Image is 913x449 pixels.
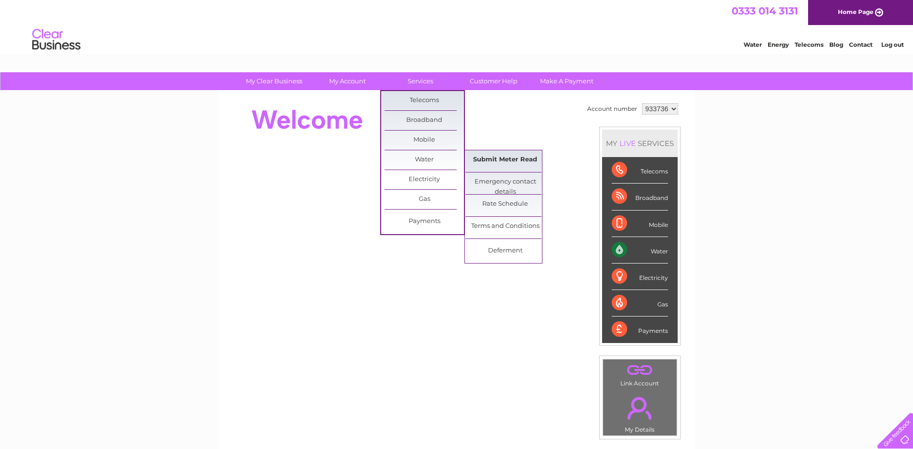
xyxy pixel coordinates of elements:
[308,72,387,90] a: My Account
[385,131,464,150] a: Mobile
[385,212,464,231] a: Payments
[381,72,460,90] a: Services
[465,241,545,261] a: Deferment
[465,150,545,170] a: Submit Meter Read
[829,41,843,48] a: Blog
[849,41,873,48] a: Contact
[612,157,668,184] div: Telecoms
[385,190,464,209] a: Gas
[234,72,314,90] a: My Clear Business
[385,150,464,170] a: Water
[465,195,545,214] a: Rate Schedule
[385,170,464,189] a: Electricity
[612,184,668,210] div: Broadband
[32,25,81,54] img: logo.png
[385,91,464,110] a: Telecoms
[617,139,638,148] div: LIVE
[605,362,674,379] a: .
[612,290,668,317] div: Gas
[465,217,545,236] a: Terms and Conditions
[744,41,762,48] a: Water
[527,72,606,90] a: Make A Payment
[732,5,798,17] a: 0333 014 3131
[230,5,684,47] div: Clear Business is a trading name of Verastar Limited (registered in [GEOGRAPHIC_DATA] No. 3667643...
[603,389,677,436] td: My Details
[454,72,533,90] a: Customer Help
[385,111,464,130] a: Broadband
[603,359,677,389] td: Link Account
[605,391,674,425] a: .
[768,41,789,48] a: Energy
[612,237,668,264] div: Water
[612,211,668,237] div: Mobile
[612,317,668,343] div: Payments
[612,264,668,290] div: Electricity
[881,41,904,48] a: Log out
[585,101,640,117] td: Account number
[795,41,823,48] a: Telecoms
[465,172,545,192] a: Emergency contact details
[602,130,678,157] div: MY SERVICES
